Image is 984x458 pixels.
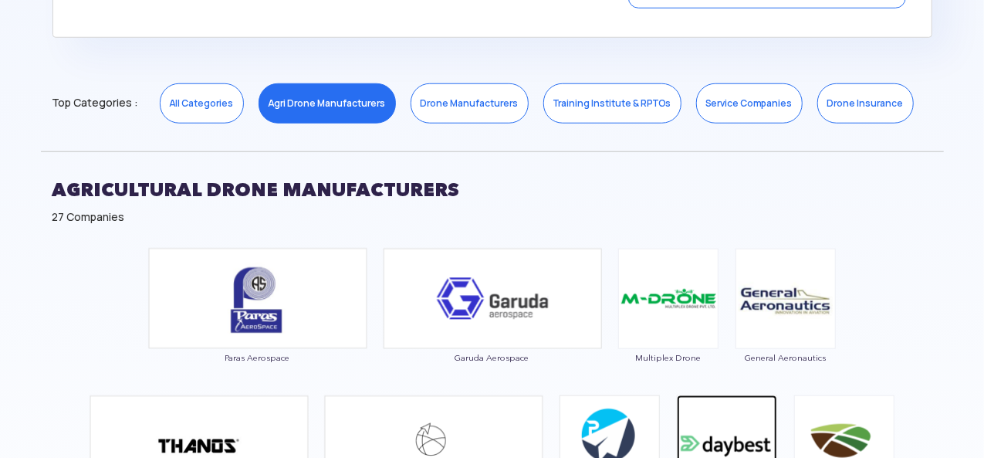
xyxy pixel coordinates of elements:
[617,290,719,361] a: Multiplex Drone
[618,249,719,349] img: ic_multiplex.png
[148,290,367,362] a: Paras Aerospace
[817,83,914,124] a: Drone Insurance
[617,353,719,362] span: Multiplex Drone
[52,171,932,209] h2: AGRICULTURAL DRONE MANUFACTURERS
[383,353,602,362] span: Garuda Aerospace
[148,353,367,362] span: Paras Aerospace
[735,249,836,349] img: ic_general.png
[735,290,837,361] a: General Aeronautics
[259,83,396,124] a: Agri Drone Manufacturers
[148,248,367,349] img: ic_paras_double.png
[543,83,681,124] a: Training Institute & RPTOs
[52,209,932,225] div: 27 Companies
[383,290,602,362] a: Garuda Aerospace
[52,90,138,115] span: Top Categories :
[160,83,244,124] a: All Categories
[696,83,803,124] a: Service Companies
[411,83,529,124] a: Drone Manufacturers
[383,248,602,349] img: ic_garuda_eco.png
[735,353,837,362] span: General Aeronautics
